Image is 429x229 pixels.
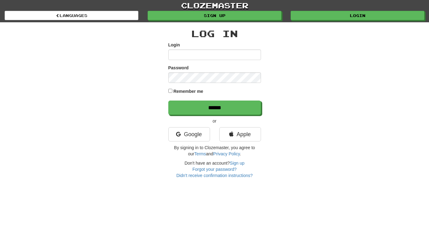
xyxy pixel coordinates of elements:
[213,151,240,156] a: Privacy Policy
[168,118,261,124] p: or
[168,127,210,141] a: Google
[168,28,261,39] h2: Log In
[192,167,237,172] a: Forgot your password?
[291,11,424,20] a: Login
[168,160,261,179] div: Don't have an account?
[176,173,253,178] a: Didn't receive confirmation instructions?
[219,127,261,141] a: Apple
[5,11,138,20] a: Languages
[168,42,180,48] label: Login
[230,161,244,166] a: Sign up
[173,88,203,94] label: Remember me
[194,151,206,156] a: Terms
[168,145,261,157] p: By signing in to Clozemaster, you agree to our and .
[168,65,189,71] label: Password
[148,11,281,20] a: Sign up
